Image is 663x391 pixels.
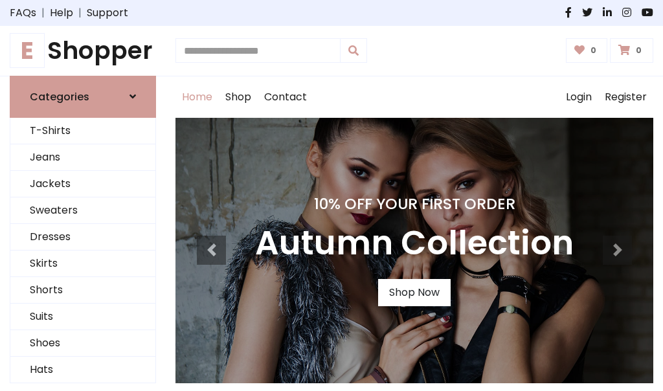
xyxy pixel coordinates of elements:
[255,223,574,263] h3: Autumn Collection
[10,36,156,65] h1: Shopper
[255,195,574,213] h4: 10% Off Your First Order
[10,277,155,304] a: Shorts
[10,36,156,65] a: EShopper
[10,224,155,251] a: Dresses
[10,5,36,21] a: FAQs
[378,279,451,306] a: Shop Now
[10,76,156,118] a: Categories
[175,76,219,118] a: Home
[10,118,155,144] a: T-Shirts
[73,5,87,21] span: |
[219,76,258,118] a: Shop
[587,45,600,56] span: 0
[10,330,155,357] a: Shoes
[50,5,73,21] a: Help
[10,33,45,68] span: E
[598,76,653,118] a: Register
[10,251,155,277] a: Skirts
[87,5,128,21] a: Support
[610,38,653,63] a: 0
[10,357,155,383] a: Hats
[36,5,50,21] span: |
[30,91,89,103] h6: Categories
[10,144,155,171] a: Jeans
[10,171,155,197] a: Jackets
[258,76,313,118] a: Contact
[633,45,645,56] span: 0
[566,38,608,63] a: 0
[559,76,598,118] a: Login
[10,304,155,330] a: Suits
[10,197,155,224] a: Sweaters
